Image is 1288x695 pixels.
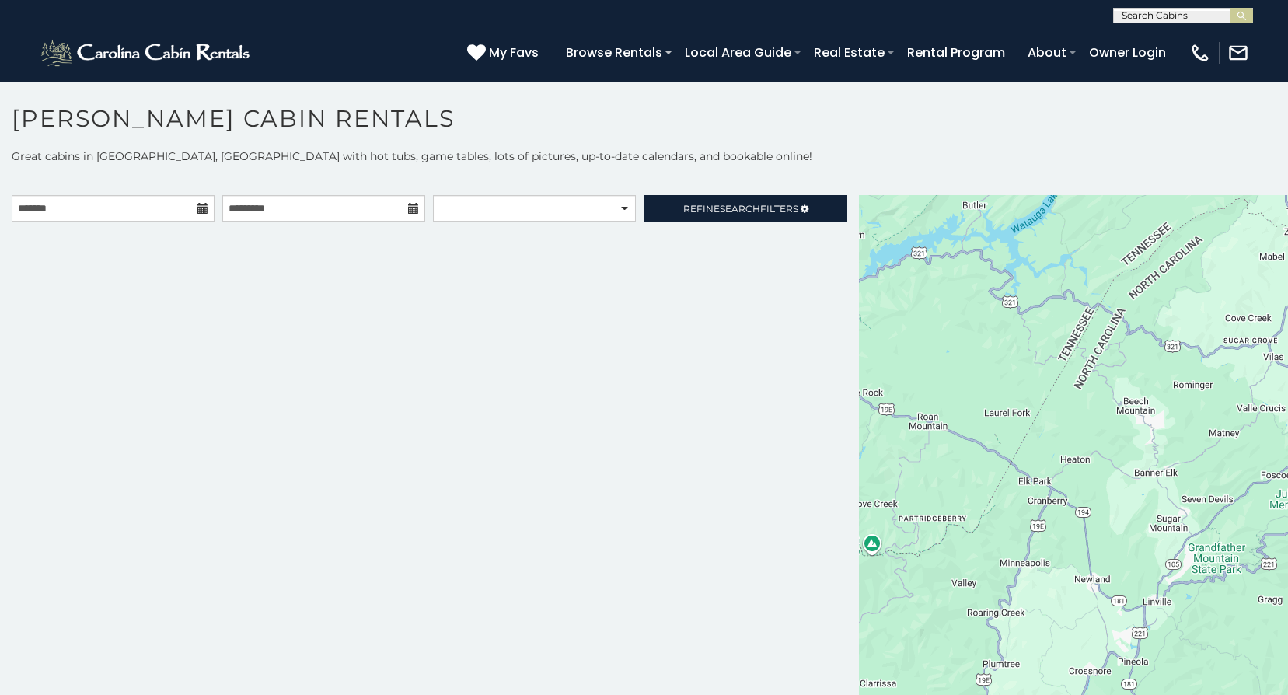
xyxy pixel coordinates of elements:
[39,37,254,68] img: White-1-2.png
[720,203,760,215] span: Search
[489,43,539,62] span: My Favs
[1081,39,1174,66] a: Owner Login
[899,39,1013,66] a: Rental Program
[467,43,543,63] a: My Favs
[683,203,798,215] span: Refine Filters
[644,195,846,222] a: RefineSearchFilters
[558,39,670,66] a: Browse Rentals
[806,39,892,66] a: Real Estate
[1189,42,1211,64] img: phone-regular-white.png
[677,39,799,66] a: Local Area Guide
[1020,39,1074,66] a: About
[1227,42,1249,64] img: mail-regular-white.png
